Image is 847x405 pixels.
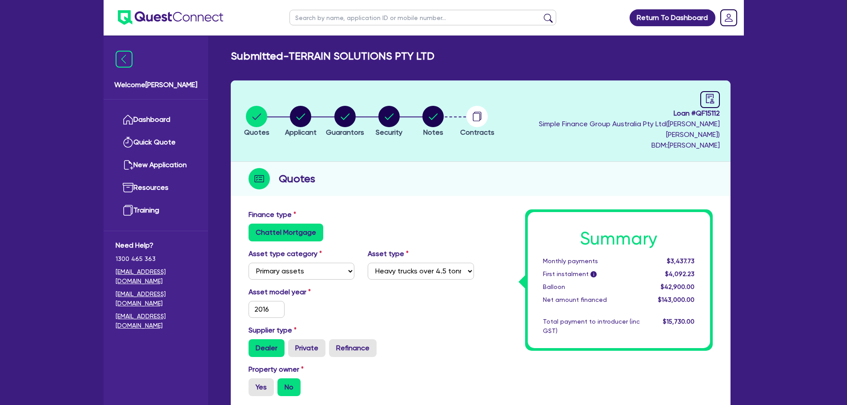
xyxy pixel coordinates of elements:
[536,269,646,279] div: First instalment
[536,282,646,292] div: Balloon
[375,105,403,138] button: Security
[543,228,695,249] h1: Summary
[123,205,133,216] img: training
[285,105,317,138] button: Applicant
[536,317,646,336] div: Total payment to introducer (inc GST)
[249,249,322,259] label: Asset type category
[249,364,304,375] label: Property owner
[658,296,694,303] span: $143,000.00
[422,105,444,138] button: Notes
[630,9,715,26] a: Return To Dashboard
[116,131,196,154] a: Quick Quote
[123,160,133,170] img: new-application
[423,128,443,136] span: Notes
[116,108,196,131] a: Dashboard
[249,325,297,336] label: Supplier type
[244,128,269,136] span: Quotes
[242,287,361,297] label: Asset model year
[717,6,740,29] a: Dropdown toggle
[123,137,133,148] img: quick-quote
[289,10,556,25] input: Search by name, application ID or mobile number...
[249,168,270,189] img: step-icon
[277,378,301,396] label: No
[376,128,402,136] span: Security
[114,80,197,90] span: Welcome [PERSON_NAME]
[329,339,377,357] label: Refinance
[116,267,196,286] a: [EMAIL_ADDRESS][DOMAIN_NAME]
[590,271,597,277] span: i
[536,295,646,305] div: Net amount financed
[249,224,323,241] label: Chattel Mortgage
[502,108,720,119] span: Loan # QF15112
[460,105,495,138] button: Contracts
[663,318,694,325] span: $15,730.00
[279,171,315,187] h2: Quotes
[123,182,133,193] img: resources
[231,50,434,63] h2: Submitted - TERRAIN SOLUTIONS PTY LTD
[285,128,317,136] span: Applicant
[536,257,646,266] div: Monthly payments
[661,283,694,290] span: $42,900.00
[116,51,132,68] img: icon-menu-close
[116,289,196,308] a: [EMAIL_ADDRESS][DOMAIN_NAME]
[116,312,196,330] a: [EMAIL_ADDRESS][DOMAIN_NAME]
[700,91,720,108] a: audit
[288,339,325,357] label: Private
[665,270,694,277] span: $4,092.23
[244,105,270,138] button: Quotes
[667,257,694,265] span: $3,437.73
[249,378,274,396] label: Yes
[326,128,364,136] span: Guarantors
[368,249,409,259] label: Asset type
[249,209,296,220] label: Finance type
[116,176,196,199] a: Resources
[460,128,494,136] span: Contracts
[539,120,720,139] span: Simple Finance Group Australia Pty Ltd ( [PERSON_NAME] [PERSON_NAME] )
[116,240,196,251] span: Need Help?
[502,140,720,151] span: BDM: [PERSON_NAME]
[116,254,196,264] span: 1300 465 363
[116,199,196,222] a: Training
[118,10,223,25] img: quest-connect-logo-blue
[705,94,715,104] span: audit
[325,105,365,138] button: Guarantors
[116,154,196,176] a: New Application
[249,339,285,357] label: Dealer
